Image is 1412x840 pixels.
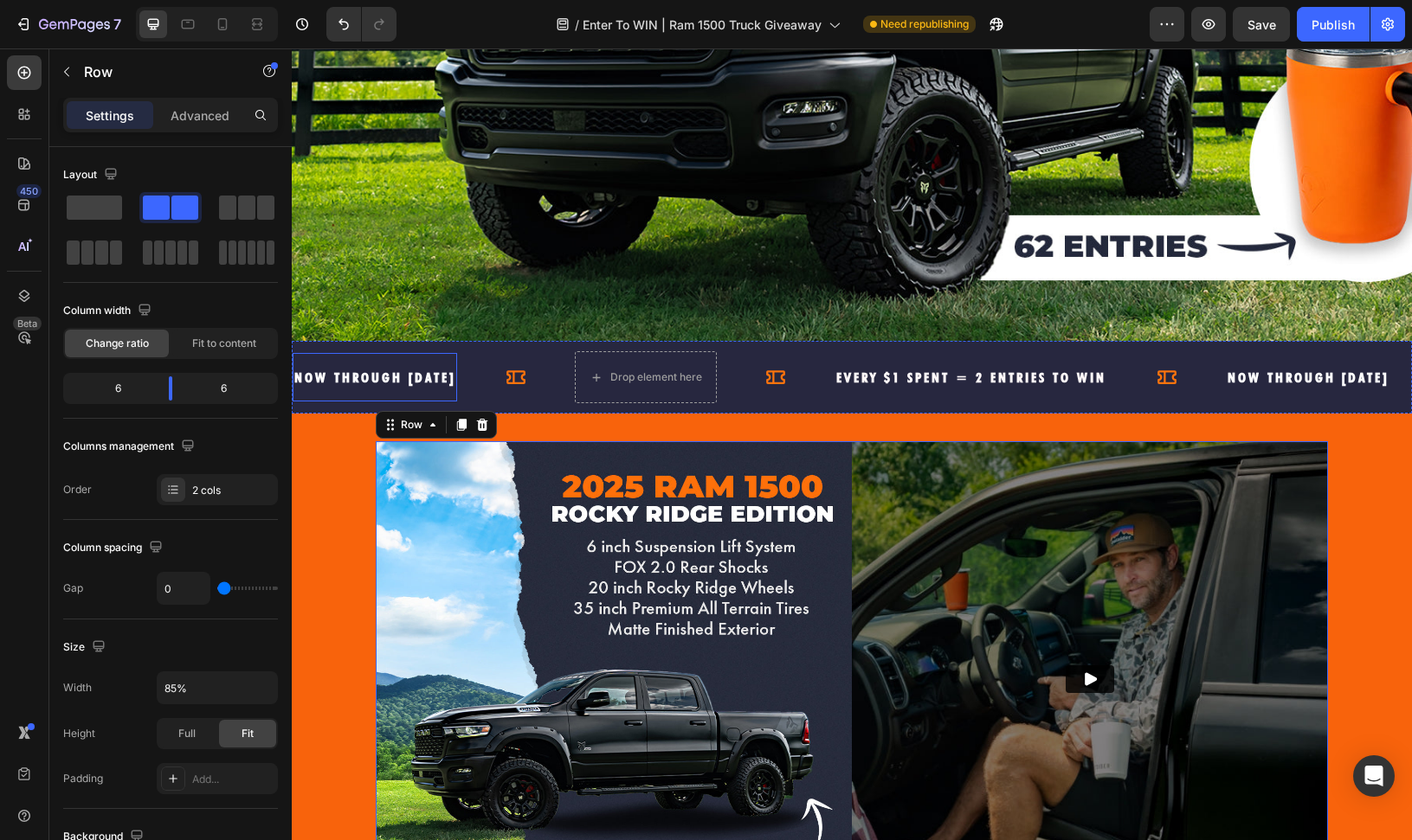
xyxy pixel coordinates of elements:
p: Settings [86,106,134,125]
div: 2 cols [192,483,274,498]
div: Beta [13,317,42,330]
span: EVERY $1 spent = 2 entries to win [545,321,815,337]
button: Publish [1297,7,1370,42]
div: Height [63,726,95,741]
input: Auto [158,672,277,703]
button: Save [1233,7,1290,42]
span: Need republishing [880,16,969,32]
div: Padding [63,771,103,786]
span: Fit [242,726,254,741]
div: Open Intercom Messenger [1353,755,1395,797]
div: Gap [63,580,83,596]
span: Save [1248,17,1276,32]
iframe: Design area [292,48,1412,840]
div: Row [106,369,134,384]
span: Fit to content [192,336,256,351]
div: 6 [186,376,274,401]
p: 7 [113,14,121,35]
input: Auto [158,573,210,604]
div: Size [63,636,109,659]
span: / [575,16,579,34]
div: Column spacing [63,536,166,560]
div: Add... [192,772,274,787]
div: Undo/Redo [326,7,397,42]
div: Layout [63,164,121,187]
button: Play [774,617,822,644]
div: Drop element here [319,322,410,336]
span: Enter To WIN | Ram 1500 Truck Giveaway [583,16,822,34]
button: 7 [7,7,129,42]
div: 450 [16,184,42,198]
div: Width [63,680,92,696]
span: Change ratio [86,336,149,351]
div: Column width [63,299,155,323]
div: Order [63,482,92,497]
span: Full [178,726,196,741]
p: Row [84,61,231,82]
span: NOW through [DATE] [936,321,1097,337]
p: Advanced [171,106,229,125]
div: 6 [67,376,155,401]
div: Publish [1312,16,1355,34]
div: Columns management [63,435,198,458]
